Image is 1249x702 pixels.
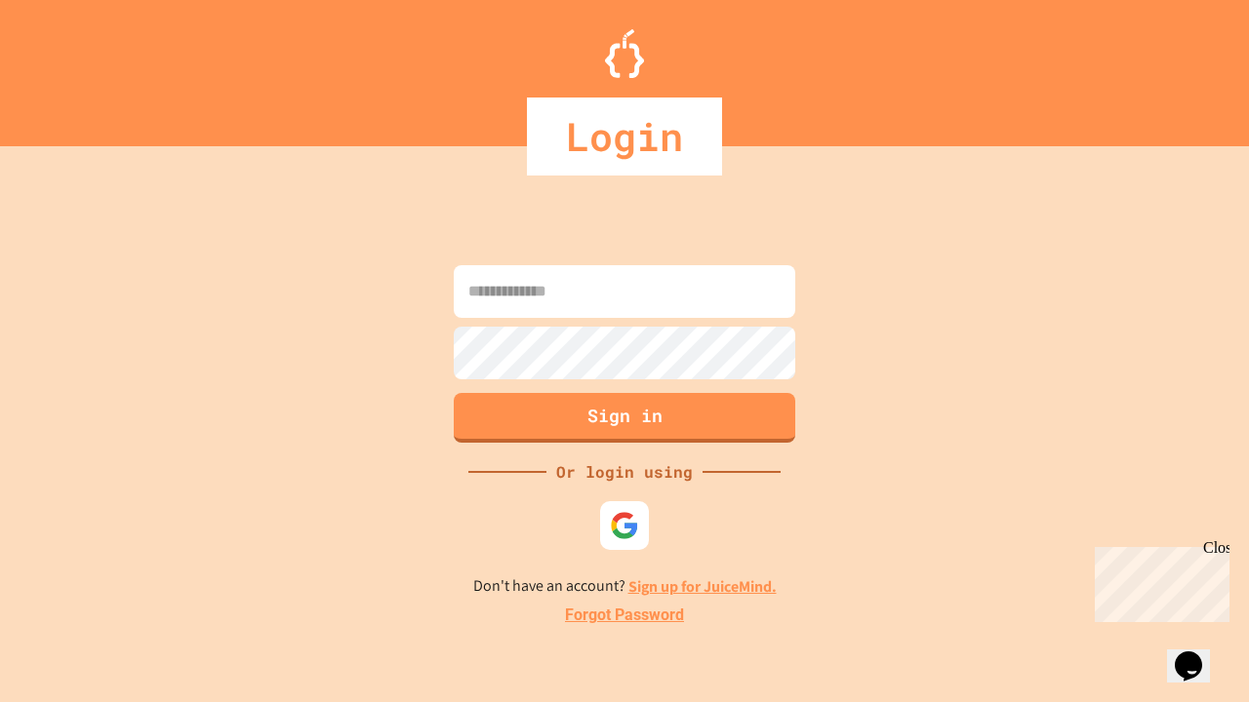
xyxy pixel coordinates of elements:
a: Sign up for JuiceMind. [628,576,777,597]
img: Logo.svg [605,29,644,78]
div: Or login using [546,460,703,484]
button: Sign in [454,393,795,443]
iframe: chat widget [1087,539,1229,622]
img: google-icon.svg [610,511,639,540]
a: Forgot Password [565,604,684,627]
div: Login [527,97,722,175]
iframe: chat widget [1167,624,1229,682]
p: Don't have an account? [473,574,777,599]
div: Chat with us now!Close [8,8,135,124]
